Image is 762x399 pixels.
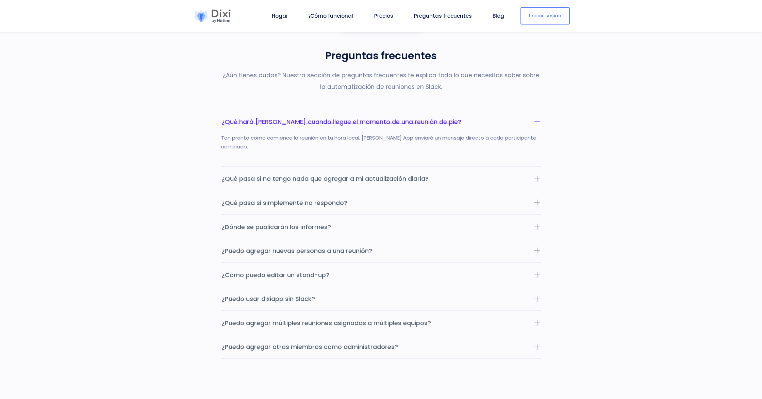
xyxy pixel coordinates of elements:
button: ¿Puedo usar dixiapp sin Slack? [221,287,541,311]
button: ¿Cómo puedo editar un stand-up? [221,263,541,287]
font: ¿Puedo agregar nuevas personas a una reunión? [221,246,372,255]
a: Iniciar sesión [520,7,570,25]
font: ¿Qué pasa si simplemente no respondo? [221,198,347,207]
a: Hogar [269,12,291,20]
a: Precios [371,12,396,20]
font: Tan pronto como comience la reunión en tu hora local, [PERSON_NAME] App enviará un mensaje direct... [221,134,536,150]
font: ¿Cómo puedo editar un stand-up? [221,271,329,279]
font: ¿Puedo agregar otros miembros como administradores? [221,342,398,351]
font: Hogar [272,12,288,19]
button: ¿Puedo agregar otros miembros como administradores? [221,335,541,359]
a: ¡Cómo funciona! [306,12,356,20]
button: ¿Puedo agregar nuevas personas a una reunión? [221,239,541,263]
font: Iniciar sesión [529,12,561,19]
button: ¿Qué pasa si simplemente no respondo? [221,191,541,215]
font: ¿Aún tienes dudas? Nuestra sección de preguntas frecuentes te explica todo lo que necesitas saber... [223,71,539,91]
button: ¿Qué hará [PERSON_NAME] cuando llegue el momento de una reunión de pie? [221,110,541,133]
font: ¿Puedo agregar múltiples reuniones asignadas a múltiples equipos? [221,319,431,327]
font: Precios [374,12,393,19]
button: ¿Dónde se publicarán los informes? [221,215,541,239]
font: ¿Qué hará [PERSON_NAME] cuando llegue el momento de una reunión de pie? [221,117,461,126]
font: Preguntas frecuentes [325,48,437,63]
button: ¿Qué pasa si no tengo nada que agregar a mi actualización diaria? [221,167,541,191]
font: ¡Cómo funciona! [309,12,353,19]
a: Blog [490,12,507,20]
font: ¿Dónde se publicarán los informes? [221,223,331,231]
font: Blog [493,12,504,19]
font: Preguntas frecuentes [414,12,472,19]
font: ¿Qué pasa si no tengo nada que agregar a mi actualización diaria? [221,175,429,183]
button: ¿Puedo agregar múltiples reuniones asignadas a múltiples equipos? [221,311,541,335]
a: Preguntas frecuentes [411,12,475,20]
font: ¿Puedo usar dixiapp sin Slack? [221,294,315,303]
